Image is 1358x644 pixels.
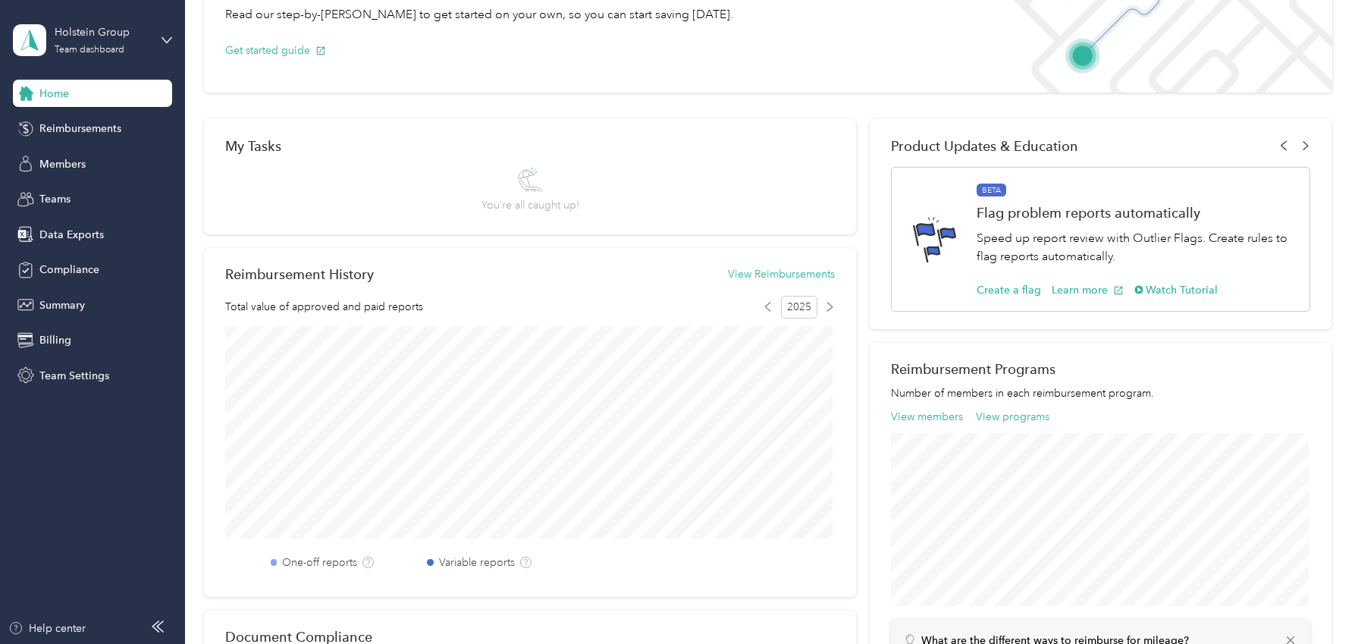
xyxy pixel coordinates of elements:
span: 2025 [781,296,817,319]
div: Holstein Group [55,24,149,40]
h2: Reimbursement Programs [891,361,1311,377]
span: You’re all caught up! [481,197,579,213]
div: Team dashboard [55,46,124,55]
span: Product Updates & Education [891,138,1078,154]
h2: Reimbursement History [225,266,374,282]
button: Get started guide [225,42,326,58]
button: View programs [976,409,1049,425]
label: One-off reports [282,554,357,570]
button: Create a flag [977,282,1041,298]
span: Teams [39,191,71,207]
button: View members [891,409,963,425]
button: Help center [8,620,86,636]
span: Team Settings [39,368,109,384]
p: Number of members in each reimbursement program. [891,385,1311,401]
p: Read our step-by-[PERSON_NAME] to get started on your own, so you can start saving [DATE]. [225,5,733,24]
button: Watch Tutorial [1134,282,1218,298]
span: Members [39,156,86,172]
span: Data Exports [39,227,104,243]
iframe: Everlance-gr Chat Button Frame [1273,559,1358,644]
span: Total value of approved and paid reports [225,299,423,315]
h1: Flag problem reports automatically [977,205,1294,221]
span: Billing [39,332,71,348]
span: Reimbursements [39,121,121,137]
button: Learn more [1052,282,1124,298]
p: Speed up report review with Outlier Flags. Create rules to flag reports automatically. [977,229,1294,266]
span: BETA [977,184,1006,197]
button: View Reimbursements [728,266,835,282]
div: My Tasks [225,138,835,154]
span: Summary [39,297,85,313]
label: Variable reports [439,554,515,570]
span: Compliance [39,262,99,278]
span: Home [39,86,69,102]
